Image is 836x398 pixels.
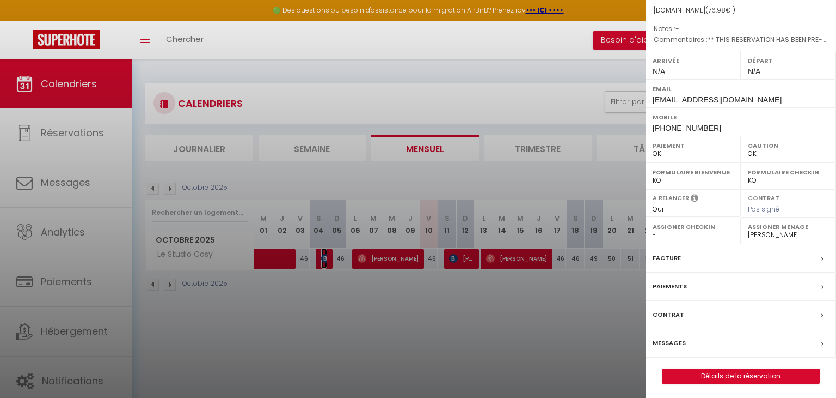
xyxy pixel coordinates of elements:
label: A relancer [653,194,689,203]
span: 76.98 [708,5,726,15]
label: Paiement [653,140,734,151]
label: Messages [653,337,686,349]
label: Paiements [653,281,687,292]
span: - [675,24,679,33]
span: N/A [653,67,665,76]
label: Mobile [653,112,829,123]
p: Commentaires : [654,34,828,45]
label: Formulaire Bienvenue [653,167,734,178]
span: [PHONE_NUMBER] [653,124,721,132]
div: [DOMAIN_NAME] [654,5,828,16]
i: Sélectionner OUI si vous souhaiter envoyer les séquences de messages post-checkout [691,194,698,206]
label: Arrivée [653,55,734,66]
label: Contrat [653,309,684,321]
label: Email [653,83,829,94]
a: Détails de la réservation [662,369,819,383]
label: Assigner Menage [748,221,829,232]
label: Départ [748,55,829,66]
button: Détails de la réservation [662,369,820,384]
label: Assigner Checkin [653,221,734,232]
span: [EMAIL_ADDRESS][DOMAIN_NAME] [653,95,782,104]
label: Caution [748,140,829,151]
label: Contrat [748,194,779,201]
span: N/A [748,67,760,76]
label: Facture [653,252,681,264]
span: Pas signé [748,204,779,214]
label: Formulaire Checkin [748,167,829,178]
p: Notes : [654,23,828,34]
span: ( € ) [705,5,735,15]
